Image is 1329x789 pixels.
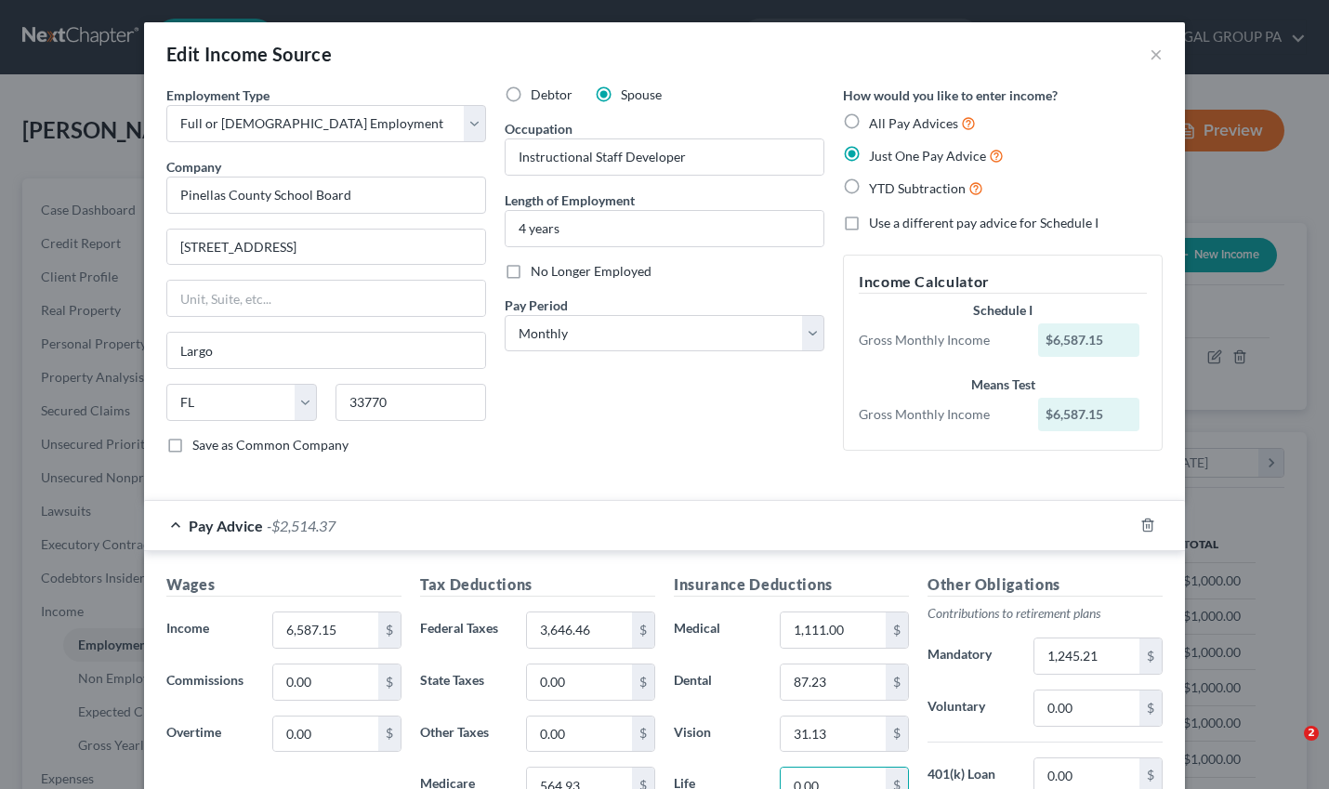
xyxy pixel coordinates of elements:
[869,148,986,164] span: Just One Pay Advice
[531,263,651,279] span: No Longer Employed
[166,159,221,175] span: Company
[378,612,401,648] div: $
[189,517,263,534] span: Pay Advice
[411,664,517,701] label: State Taxes
[859,301,1147,320] div: Schedule I
[928,573,1163,597] h5: Other Obligations
[166,573,401,597] h5: Wages
[869,180,966,196] span: YTD Subtraction
[859,375,1147,394] div: Means Test
[411,716,517,753] label: Other Taxes
[843,85,1058,105] label: How would you like to enter income?
[505,119,572,138] label: Occupation
[849,331,1029,349] div: Gross Monthly Income
[527,664,632,700] input: 0.00
[886,612,908,648] div: $
[1038,398,1140,431] div: $6,587.15
[166,87,270,103] span: Employment Type
[664,716,770,753] label: Vision
[336,384,486,421] input: Enter zip...
[273,612,378,648] input: 0.00
[166,177,486,214] input: Search company by name...
[378,664,401,700] div: $
[157,664,263,701] label: Commissions
[781,717,886,752] input: 0.00
[1139,690,1162,726] div: $
[505,297,568,313] span: Pay Period
[420,573,655,597] h5: Tax Deductions
[506,211,823,246] input: ex: 2 years
[167,281,485,316] input: Unit, Suite, etc...
[632,664,654,700] div: $
[273,664,378,700] input: 0.00
[632,717,654,752] div: $
[781,664,886,700] input: 0.00
[859,270,1147,294] h5: Income Calculator
[918,690,1024,727] label: Voluntary
[505,191,635,210] label: Length of Employment
[157,716,263,753] label: Overtime
[531,86,572,102] span: Debtor
[849,405,1029,424] div: Gross Monthly Income
[527,717,632,752] input: 0.00
[869,115,958,131] span: All Pay Advices
[1034,690,1139,726] input: 0.00
[273,717,378,752] input: 0.00
[1034,638,1139,674] input: 0.00
[664,611,770,649] label: Medical
[527,612,632,648] input: 0.00
[674,573,909,597] h5: Insurance Deductions
[1304,726,1319,741] span: 2
[167,333,485,368] input: Enter city...
[1150,43,1163,65] button: ×
[1038,323,1140,357] div: $6,587.15
[166,41,332,67] div: Edit Income Source
[1266,726,1310,770] iframe: Intercom live chat
[886,664,908,700] div: $
[621,86,662,102] span: Spouse
[166,620,209,636] span: Income
[886,717,908,752] div: $
[781,612,886,648] input: 0.00
[411,611,517,649] label: Federal Taxes
[167,230,485,265] input: Enter address...
[192,437,349,453] span: Save as Common Company
[632,612,654,648] div: $
[506,139,823,175] input: --
[267,517,336,534] span: -$2,514.37
[378,717,401,752] div: $
[928,604,1163,623] p: Contributions to retirement plans
[869,215,1099,230] span: Use a different pay advice for Schedule I
[1139,638,1162,674] div: $
[918,638,1024,675] label: Mandatory
[664,664,770,701] label: Dental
